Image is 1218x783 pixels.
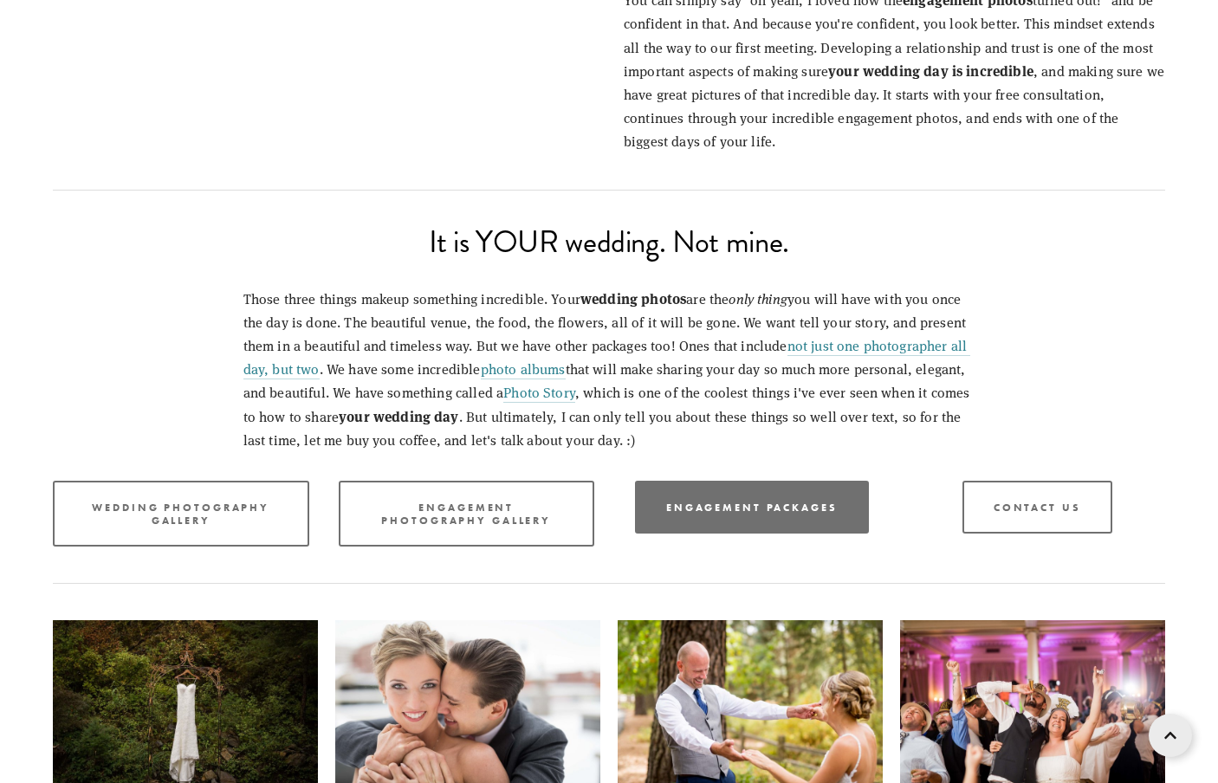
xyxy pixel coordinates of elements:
[243,287,975,451] p: Those three things makeup something incredible. Your are the you will have with you once the day ...
[53,481,309,547] a: Wedding Photography Gallery
[580,288,686,308] strong: wedding photos
[339,481,595,547] a: Engagement Photography Gallery
[503,383,575,403] a: Photo Story
[729,289,787,307] em: only thing
[481,359,566,379] a: photo albums
[53,227,1165,257] h2: It is YOUR wedding. Not mine.
[339,406,459,426] strong: your wedding day
[828,61,1033,81] strong: your wedding day is incredible
[635,481,869,534] a: Engagement Packages
[962,481,1112,534] a: Contact Us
